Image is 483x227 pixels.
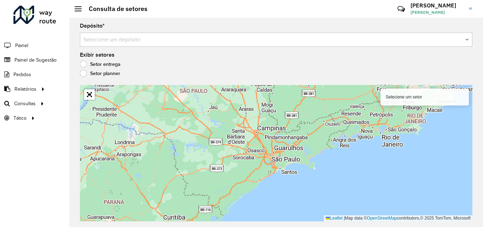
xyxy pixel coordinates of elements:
a: OpenStreetMap [367,216,397,221]
h3: [PERSON_NAME] [411,2,464,9]
span: Painel [15,42,28,49]
span: Relatórios [14,85,36,93]
a: Abrir mapa em tela cheia [84,89,95,100]
label: Setor entrega [80,61,121,68]
span: | [344,216,345,221]
span: Pedidos [13,71,31,78]
label: Depósito [80,22,105,30]
label: Exibir setores [80,51,115,59]
h2: Consulta de setores [82,5,147,13]
span: Painel de Sugestão [14,56,57,64]
a: Leaflet [326,216,343,221]
a: Contato Rápido [394,1,409,17]
div: Map data © contributors,© 2025 TomTom, Microsoft [324,215,472,221]
div: Selecione um setor [380,89,469,106]
span: Consultas [14,100,36,107]
span: [PERSON_NAME] [411,9,464,16]
span: Tático [13,114,27,122]
label: Setor planner [80,70,120,77]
